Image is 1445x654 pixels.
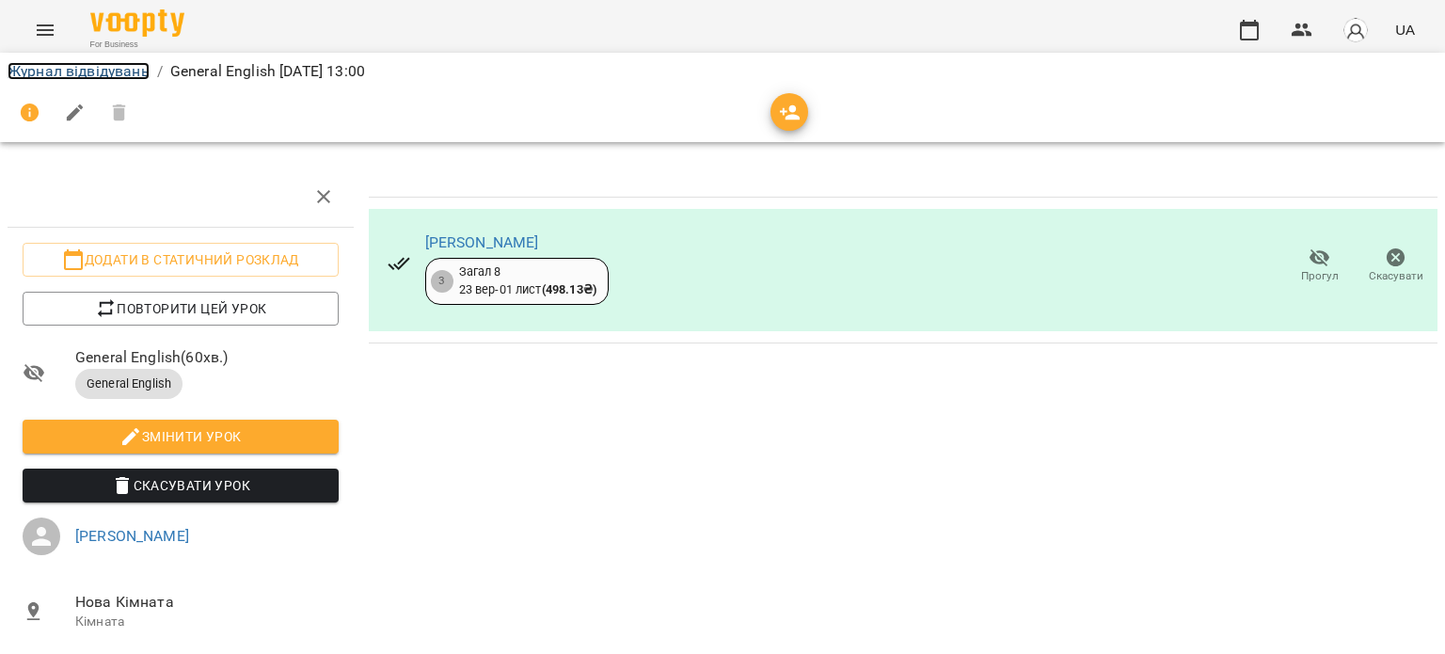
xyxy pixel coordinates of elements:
span: Змінити урок [38,425,324,448]
img: avatar_s.png [1342,17,1369,43]
nav: breadcrumb [8,60,1437,83]
span: General English [75,375,183,392]
li: / [157,60,163,83]
span: General English ( 60 хв. ) [75,346,339,369]
div: 3 [431,270,453,293]
button: Додати в статичний розклад [23,243,339,277]
p: General English [DATE] 13:00 [170,60,365,83]
button: Змінити урок [23,420,339,454]
button: Скасувати Урок [23,469,339,502]
a: [PERSON_NAME] [425,233,539,251]
span: Нова Кімната [75,591,339,614]
span: Додати в статичний розклад [38,248,324,271]
div: Загал 8 23 вер - 01 лист [459,263,596,298]
a: [PERSON_NAME] [75,527,189,545]
img: Voopty Logo [90,9,184,37]
span: Скасувати [1369,268,1423,284]
button: Menu [23,8,68,53]
button: Скасувати [1358,240,1434,293]
span: Прогул [1301,268,1339,284]
a: Журнал відвідувань [8,62,150,80]
button: Прогул [1281,240,1358,293]
span: Повторити цей урок [38,297,324,320]
span: For Business [90,39,184,51]
p: Кімната [75,613,339,631]
span: UA [1395,20,1415,40]
span: Скасувати Урок [38,474,324,497]
button: UA [1388,12,1422,47]
button: Повторити цей урок [23,292,339,326]
b: ( 498.13 ₴ ) [542,282,596,296]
